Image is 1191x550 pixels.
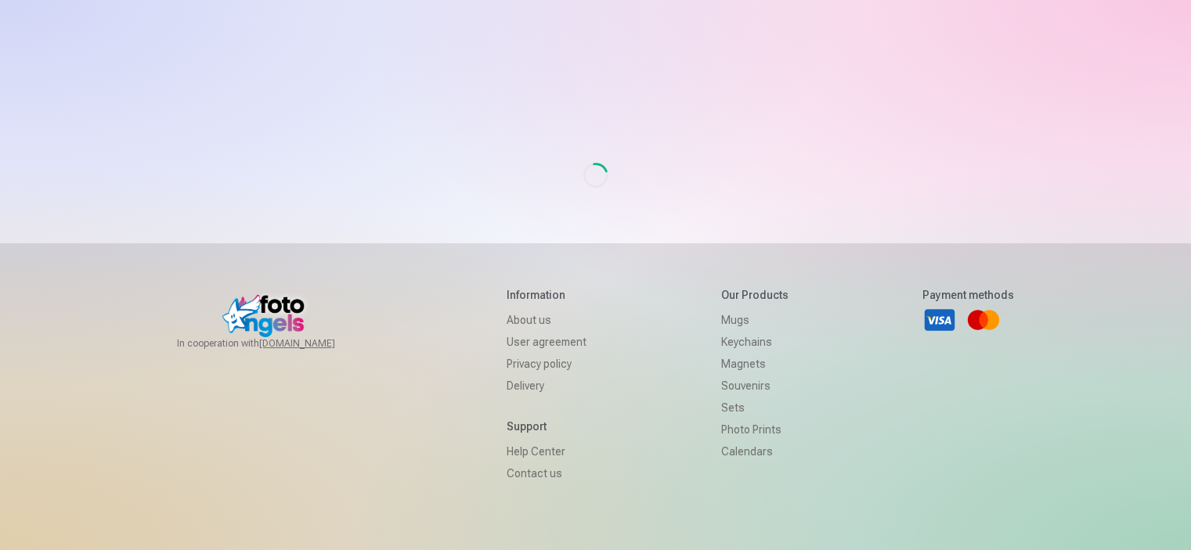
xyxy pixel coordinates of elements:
[721,440,789,462] a: Calendars
[721,375,789,397] a: Souvenirs
[721,287,789,303] h5: Our products
[507,462,586,484] a: Contact us
[721,419,789,440] a: Photo prints
[177,337,373,350] span: In cooperation with
[507,309,586,331] a: About us
[507,375,586,397] a: Delivery
[507,419,586,434] h5: Support
[922,303,957,337] a: Visa
[259,337,373,350] a: [DOMAIN_NAME]
[922,287,1014,303] h5: Payment methods
[507,287,586,303] h5: Information
[721,331,789,353] a: Keychains
[507,353,586,375] a: Privacy policy
[507,440,586,462] a: Help Center
[721,397,789,419] a: Sets
[507,331,586,353] a: User agreement
[966,303,1001,337] a: Mastercard
[721,309,789,331] a: Mugs
[721,353,789,375] a: Magnets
